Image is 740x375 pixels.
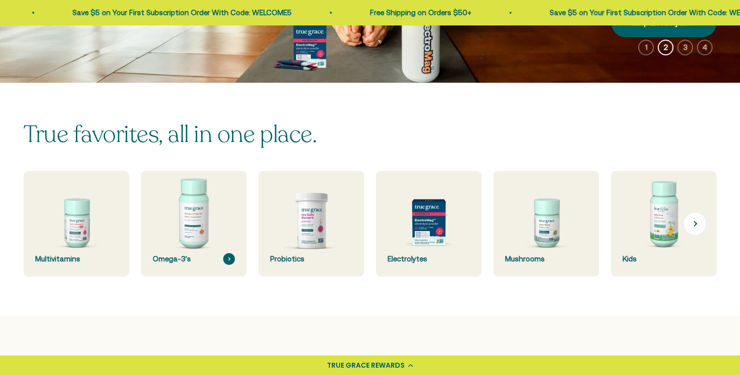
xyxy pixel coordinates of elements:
[35,253,117,265] div: Multivitamins
[677,40,693,55] button: 3
[258,171,364,277] a: Probiotics
[370,8,471,17] a: Free Shipping on Orders $50+
[23,118,317,150] split-lines: True favorites, all in one place.
[697,40,713,55] button: 4
[153,253,235,265] div: Omega-3's
[388,253,470,265] div: Electrolytes
[658,40,673,55] button: 2
[493,171,599,277] a: Mushrooms
[611,171,717,277] a: Kids
[638,40,654,55] button: 1
[141,171,247,277] a: Omega-3's
[23,171,129,277] a: Multivitamins
[505,253,587,265] div: Mushrooms
[72,7,291,19] p: Save $5 on Your First Subscription Order With Code: WELCOME5
[327,360,405,371] div: TRUE GRACE REWARDS
[623,253,705,265] div: Kids
[270,253,352,265] div: Probiotics
[376,171,482,277] a: Electrolytes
